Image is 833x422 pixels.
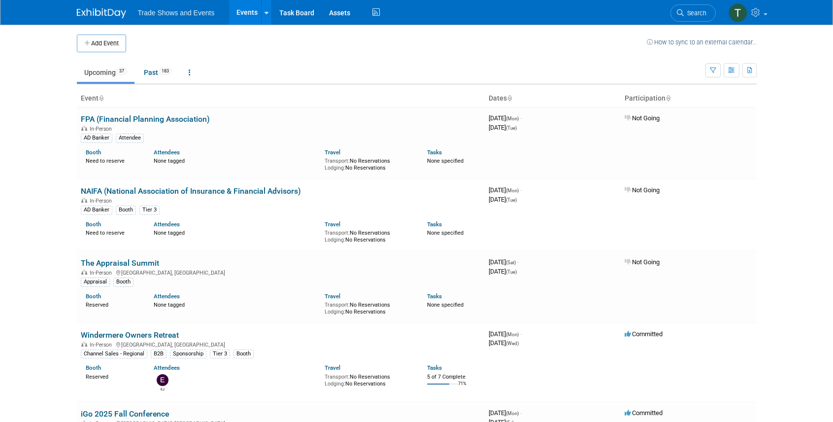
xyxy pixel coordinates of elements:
span: (Mon) [506,332,519,337]
a: Attendees [154,364,180,371]
a: Sort by Event Name [99,94,103,102]
div: No Reservations No Reservations [325,156,412,171]
div: Booth [113,278,133,286]
a: FPA (Financial Planning Association) [81,114,210,124]
span: 37 [116,68,127,75]
div: [GEOGRAPHIC_DATA], [GEOGRAPHIC_DATA] [81,340,481,348]
div: No Reservations No Reservations [325,372,412,387]
div: Need to reserve [86,228,139,237]
span: Transport: [325,158,350,164]
div: Attendee [116,134,144,142]
button: Add Event [77,35,126,52]
img: Tiff Wagner [729,3,747,22]
span: [DATE] [489,330,522,338]
div: None tagged [154,300,317,309]
span: Search [684,9,706,17]
span: (Mon) [506,411,519,416]
span: Not Going [625,186,660,194]
span: - [517,258,519,266]
a: Upcoming37 [77,63,134,82]
span: [DATE] [489,114,522,122]
img: ExhibitDay [77,8,126,18]
div: Channel Sales - Regional [81,350,147,358]
span: In-Person [90,198,115,204]
span: None specified [427,158,464,164]
a: Attendees [154,293,180,300]
img: EJ Igama [157,374,168,386]
a: Booth [86,221,101,228]
div: Tier 3 [139,206,160,214]
span: [DATE] [489,339,519,347]
a: Sort by Participation Type [666,94,670,102]
span: Committed [625,330,663,338]
div: Booth [116,206,136,214]
span: Committed [625,409,663,417]
span: - [520,186,522,194]
a: Booth [86,364,101,371]
span: In-Person [90,126,115,132]
a: Booth [86,149,101,156]
span: (Tue) [506,197,517,203]
img: In-Person Event [81,342,87,347]
a: Sort by Start Date [507,94,512,102]
a: Attendees [154,149,180,156]
span: None specified [427,302,464,308]
a: Search [670,4,716,22]
a: Travel [325,221,340,228]
span: Not Going [625,114,660,122]
img: In-Person Event [81,270,87,275]
div: Sponsorship [170,350,206,358]
span: [DATE] [489,268,517,275]
img: In-Person Event [81,126,87,131]
td: 71% [458,381,466,394]
div: No Reservations No Reservations [325,228,412,243]
div: [GEOGRAPHIC_DATA], [GEOGRAPHIC_DATA] [81,268,481,276]
span: Transport: [325,302,350,308]
span: [DATE] [489,124,517,131]
div: None tagged [154,156,317,165]
div: EJ Igama [156,386,168,392]
span: Lodging: [325,381,345,387]
span: [DATE] [489,258,519,266]
span: In-Person [90,342,115,348]
div: Tier 3 [210,350,230,358]
a: Tasks [427,149,442,156]
img: In-Person Event [81,198,87,203]
span: (Mon) [506,188,519,193]
div: Reserved [86,300,139,309]
a: Attendees [154,221,180,228]
div: 5 of 7 Complete [427,374,481,381]
span: Transport: [325,374,350,380]
span: - [520,114,522,122]
span: Transport: [325,230,350,236]
span: Trade Shows and Events [138,9,215,17]
a: Windermere Owners Retreat [81,330,179,340]
div: Appraisal [81,278,110,286]
a: How to sync to an external calendar... [647,38,757,46]
span: - [520,330,522,338]
span: (Tue) [506,125,517,131]
div: AD Banker [81,206,112,214]
div: Need to reserve [86,156,139,165]
span: [DATE] [489,409,522,417]
span: Not Going [625,258,660,266]
div: None tagged [154,228,317,237]
span: (Mon) [506,116,519,121]
a: Travel [325,149,340,156]
span: (Tue) [506,269,517,275]
span: Lodging: [325,237,345,243]
th: Participation [621,90,757,107]
span: Lodging: [325,165,345,171]
a: The Appraisal Summit [81,258,159,268]
a: Tasks [427,221,442,228]
div: Reserved [86,372,139,381]
a: Booth [86,293,101,300]
th: Dates [485,90,621,107]
div: Booth [233,350,254,358]
span: In-Person [90,270,115,276]
span: Lodging: [325,309,345,315]
span: (Sat) [506,260,516,265]
span: - [520,409,522,417]
a: Past183 [136,63,179,82]
a: Tasks [427,293,442,300]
